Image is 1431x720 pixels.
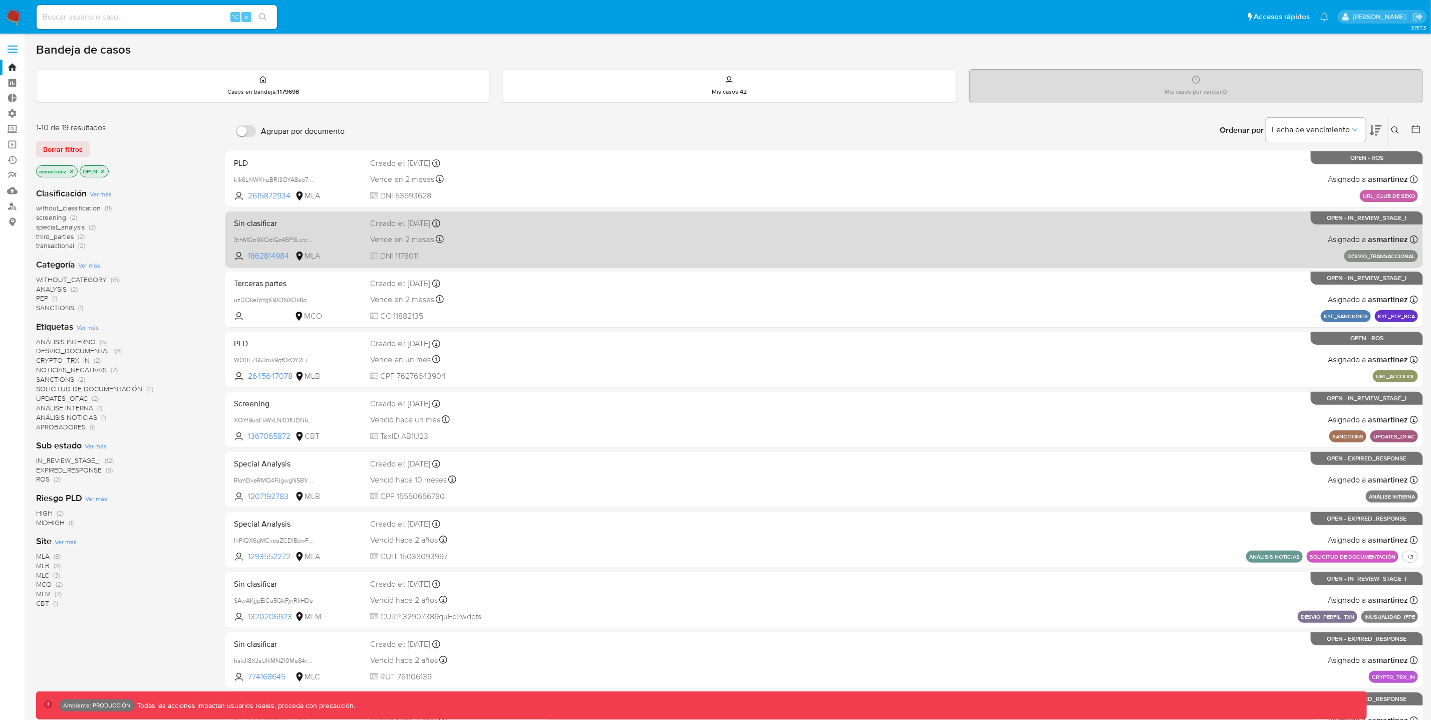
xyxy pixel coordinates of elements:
p: Todas las acciones impactan usuarios reales, proceda con precaución. [135,701,355,710]
a: Notificaciones [1320,13,1329,21]
a: Salir [1413,12,1423,22]
button: search-icon [252,10,273,24]
span: ⌥ [231,12,239,22]
p: Ambiente: PRODUCCIÓN [63,703,131,707]
span: s [245,12,248,22]
p: leidy.martinez@mercadolibre.com.co [1353,12,1409,22]
input: Buscar usuario o caso... [37,11,277,24]
span: Accesos rápidos [1254,12,1310,22]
